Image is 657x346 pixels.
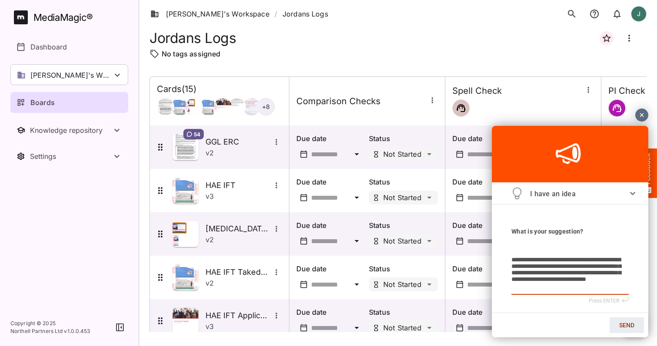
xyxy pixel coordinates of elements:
a: Dashboard [10,36,128,57]
p: Dashboard [30,42,67,52]
button: Toggle Settings [10,146,128,167]
button: More options for HAE IFT Takeda Patient Support eLearning Module [271,267,282,278]
p: Due date [296,307,365,317]
p: Status [369,133,438,144]
p: Due date [296,177,365,187]
h1: Jordans Logs [149,30,236,46]
h5: GGL ERC [206,137,271,147]
p: Copyright © 2025 [10,320,90,327]
span: 54 [194,131,200,138]
a: Boards [10,92,128,113]
h5: [MEDICAL_DATA] Phreesia [206,224,271,234]
p: [PERSON_NAME]'s Workspace [30,70,112,80]
p: v 2 [206,148,214,158]
nav: Knowledge repository [10,120,128,141]
a: [PERSON_NAME]'s Workspace [150,9,269,19]
button: notifications [586,5,603,23]
p: Not Started [383,237,421,244]
h5: HAE IFT Application Training - [MEDICAL_DATA] and Firazy [206,310,271,321]
a: MediaMagic® [14,10,128,24]
p: Due date [452,307,521,317]
img: Asset Thumbnail [173,264,199,290]
button: More options for HAE IFT Application Training - Takhzyro and Firazy [271,310,282,321]
button: More options for HAE IFT [271,180,282,191]
h4: Cards ( 15 ) [157,84,196,95]
img: Asset Thumbnail [173,134,199,160]
div: + 8 [257,98,275,115]
nav: Settings [10,146,128,167]
div: Knowledge repository [30,126,112,135]
button: Board more options [619,28,640,49]
div: MediaMagic ® [33,10,93,25]
p: Not Started [383,281,421,288]
p: Due date [296,220,365,231]
p: Status [369,307,438,317]
p: Northell Partners Ltd v 1.0.0.453 [10,327,90,335]
p: v 2 [206,234,214,245]
h5: HAE IFT [206,180,271,191]
p: Due date [452,133,521,144]
h4: Comparison Checks [296,96,381,107]
p: Status [369,220,438,231]
p: Status [369,177,438,187]
p: Boards [30,97,55,108]
p: No tags assigned [162,49,220,59]
button: search [563,5,581,23]
iframe: Feedback Widget [492,126,648,337]
span: / [275,9,277,19]
img: Asset Thumbnail [173,221,199,247]
h4: PI Check [608,86,645,96]
p: Due date [452,220,521,231]
h4: Spell Check [452,86,502,96]
div: J [631,6,647,22]
p: Due date [452,264,521,274]
img: Asset Thumbnail [173,178,199,204]
button: More options for Entyvio Phreesia [271,223,282,234]
div: Settings [30,152,112,161]
p: Not Started [383,324,421,331]
p: Due date [296,133,365,144]
p: Due date [296,264,365,274]
p: v 2 [206,278,214,288]
p: Due date [452,177,521,187]
p: Status [369,264,438,274]
p: v 3 [206,321,214,332]
img: tag-outline.svg [149,49,160,59]
p: Not Started [383,194,421,201]
button: More options for GGL ERC [271,136,282,148]
img: Asset Thumbnail [173,308,199,334]
button: Toggle Knowledge repository [10,120,128,141]
h5: HAE IFT Takeda Patient Support eLearning Module [206,267,271,277]
p: v 3 [206,191,214,201]
p: Not Started [383,151,421,158]
button: notifications [608,5,626,23]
